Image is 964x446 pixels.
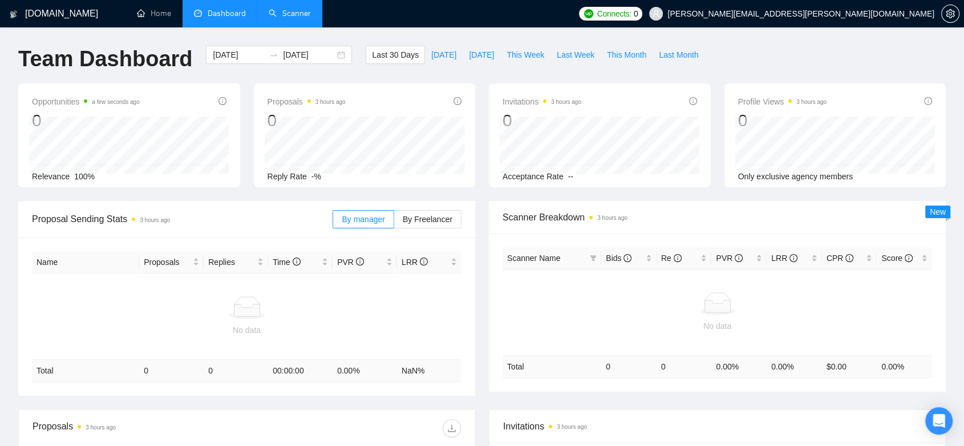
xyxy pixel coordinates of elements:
[659,49,698,61] span: Last Month
[634,7,638,20] span: 0
[32,251,139,274] th: Name
[32,95,140,109] span: Opportunities
[551,99,581,105] time: 3 hours ago
[767,355,822,377] td: 0.00 %
[822,355,877,377] td: $ 0.00
[402,258,428,267] span: LRR
[372,49,419,61] span: Last 30 Days
[32,110,140,131] div: 0
[443,419,461,437] button: download
[453,97,461,105] span: info-circle
[674,254,682,262] span: info-circle
[420,258,428,266] span: info-circle
[337,258,364,267] span: PVR
[268,95,346,109] span: Proposals
[738,110,827,131] div: 0
[443,424,460,433] span: download
[503,95,581,109] span: Invitations
[653,46,704,64] button: Last Month
[941,9,959,18] a: setting
[139,251,204,274] th: Proposals
[469,49,494,61] span: [DATE]
[503,355,601,377] td: Total
[204,360,268,382] td: 0
[293,258,301,266] span: info-circle
[925,407,953,435] div: Open Intercom Messenger
[623,254,631,262] span: info-circle
[194,9,202,17] span: dashboard
[140,217,170,223] time: 3 hours ago
[403,215,452,224] span: By Freelancer
[550,46,601,64] button: Last Week
[738,95,827,109] span: Profile Views
[269,9,311,18] a: searchScanner
[905,254,913,262] span: info-circle
[397,360,461,382] td: NaN %
[268,360,333,382] td: 00:00:00
[32,212,333,226] span: Proposal Sending Stats
[507,320,927,332] div: No data
[356,258,364,266] span: info-circle
[568,172,573,181] span: --
[10,5,18,23] img: logo
[137,9,171,18] a: homeHome
[942,9,959,18] span: setting
[208,9,246,18] span: Dashboard
[601,355,657,377] td: 0
[845,254,853,262] span: info-circle
[503,172,564,181] span: Acceptance Rate
[431,49,456,61] span: [DATE]
[930,207,946,216] span: New
[144,256,191,268] span: Proposals
[268,110,346,131] div: 0
[503,419,931,433] span: Invitations
[588,250,599,267] span: filter
[716,254,743,263] span: PVR
[657,355,712,377] td: 0
[425,46,463,64] button: [DATE]
[557,424,587,430] time: 3 hours ago
[37,324,457,336] div: No data
[601,46,653,64] button: This Month
[86,424,116,431] time: 3 hours ago
[269,50,278,59] span: swap-right
[315,99,346,105] time: 3 hours ago
[139,360,204,382] td: 0
[268,172,307,181] span: Reply Rate
[342,215,384,224] span: By manager
[273,258,300,267] span: Time
[590,255,597,262] span: filter
[557,49,594,61] span: Last Week
[771,254,797,263] span: LRR
[652,10,660,18] span: user
[18,46,192,73] h1: Team Dashboard
[738,172,853,181] span: Only exclusive agency members
[796,99,827,105] time: 3 hours ago
[924,97,932,105] span: info-circle
[208,256,255,268] span: Replies
[218,97,226,105] span: info-circle
[941,5,959,23] button: setting
[503,110,581,131] div: 0
[204,251,268,274] th: Replies
[507,49,544,61] span: This Week
[269,50,278,59] span: to
[711,355,767,377] td: 0.00 %
[881,254,912,263] span: Score
[607,49,646,61] span: This Month
[827,254,853,263] span: CPR
[74,172,95,181] span: 100%
[32,172,70,181] span: Relevance
[333,360,397,382] td: 0.00 %
[33,419,247,437] div: Proposals
[366,46,425,64] button: Last 30 Days
[311,172,321,181] span: -%
[283,49,335,61] input: End date
[689,97,697,105] span: info-circle
[661,254,682,263] span: Re
[507,254,560,263] span: Scanner Name
[606,254,631,263] span: Bids
[500,46,550,64] button: This Week
[92,99,139,105] time: a few seconds ago
[597,7,631,20] span: Connects:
